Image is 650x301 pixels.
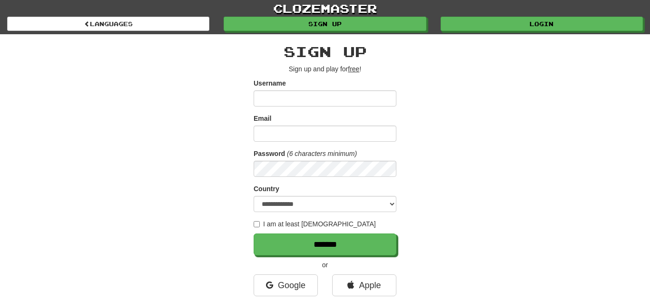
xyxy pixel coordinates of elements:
a: Login [441,17,643,31]
label: Email [254,114,271,123]
p: Sign up and play for ! [254,64,396,74]
input: I am at least [DEMOGRAPHIC_DATA] [254,221,260,227]
u: free [348,65,359,73]
label: Username [254,78,286,88]
h2: Sign up [254,44,396,59]
label: Country [254,184,279,194]
a: Languages [7,17,209,31]
label: Password [254,149,285,158]
a: Sign up [224,17,426,31]
label: I am at least [DEMOGRAPHIC_DATA] [254,219,376,229]
em: (6 characters minimum) [287,150,357,157]
a: Apple [332,274,396,296]
a: Google [254,274,318,296]
p: or [254,260,396,270]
